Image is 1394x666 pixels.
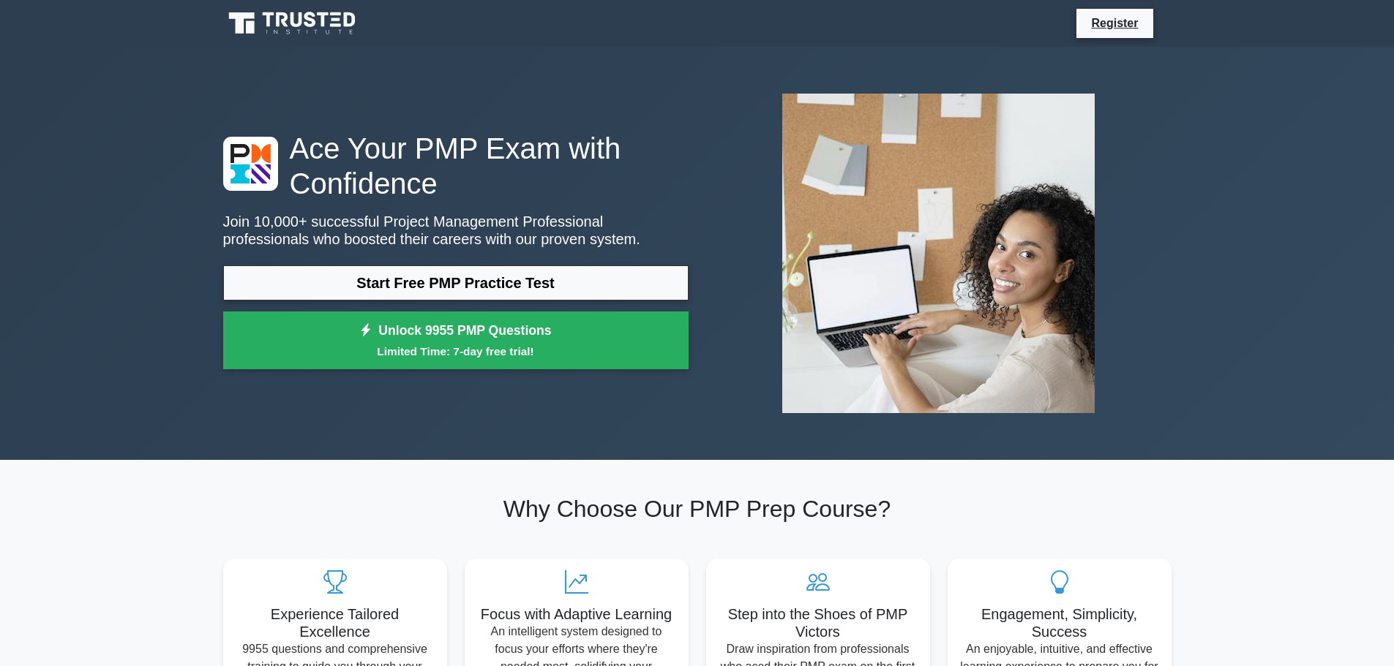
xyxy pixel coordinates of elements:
h5: Step into the Shoes of PMP Victors [718,605,918,640]
a: Unlock 9955 PMP QuestionsLimited Time: 7-day free trial! [223,311,689,370]
p: Join 10,000+ successful Project Management Professional professionals who boosted their careers w... [223,213,689,248]
h1: Ace Your PMP Exam with Confidence [223,131,689,201]
a: Register [1082,14,1147,32]
h2: Why Choose Our PMP Prep Course? [223,495,1172,523]
small: Limited Time: 7-day free trial! [241,343,670,360]
h5: Engagement, Simplicity, Success [959,605,1160,640]
h5: Focus with Adaptive Learning [476,605,677,623]
a: Start Free PMP Practice Test [223,265,689,300]
h5: Experience Tailored Excellence [235,605,435,640]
